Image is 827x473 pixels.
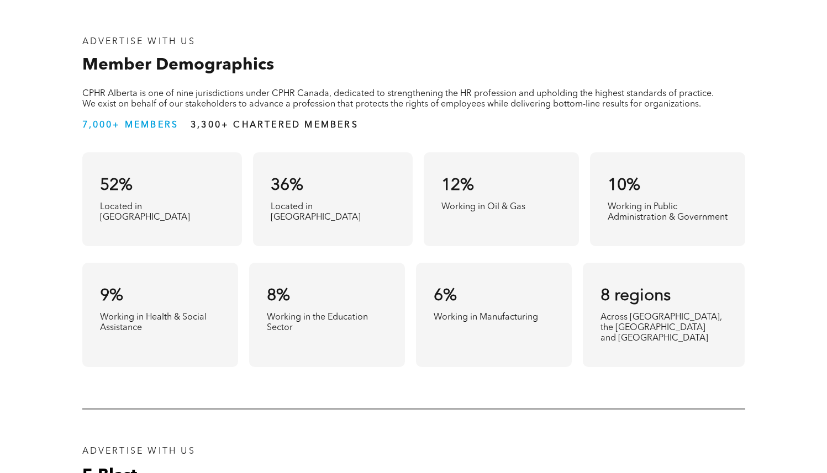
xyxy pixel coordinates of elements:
span: ADVERTISE WITH US [82,38,196,46]
strong: 3,300+ CHARTERED MEMBERS [191,121,359,130]
strong: 10% [608,177,640,194]
span: ADVERTISE WITH US [82,447,196,456]
span: Across [GEOGRAPHIC_DATA], the [GEOGRAPHIC_DATA] and [GEOGRAPHIC_DATA] [601,313,722,343]
span: Member Demographics [82,57,274,73]
span: Located in [GEOGRAPHIC_DATA] [100,203,190,222]
strong: 9% [100,288,123,304]
strong: 12% [441,177,474,194]
strong: 7,000+ MEMBERS [82,121,179,130]
span: Working in the Education Sector [267,313,368,332]
span: Working in Oil & Gas [441,203,525,211]
strong: 8 regions [601,288,671,304]
span: Located in [GEOGRAPHIC_DATA] [271,203,361,222]
strong: 8% [267,288,290,304]
strong: 36% [271,177,303,194]
span: CPHR Alberta is one of nine jurisdictions under CPHR Canada, dedicated to strengthening the HR pr... [82,89,714,109]
span: Working in Public Administration & Government [608,203,728,222]
strong: 6% [434,288,457,304]
strong: 52% [100,177,133,194]
span: Working in Manufacturing [434,313,538,322]
span: Working in Health & Social Assistance [100,313,207,332]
